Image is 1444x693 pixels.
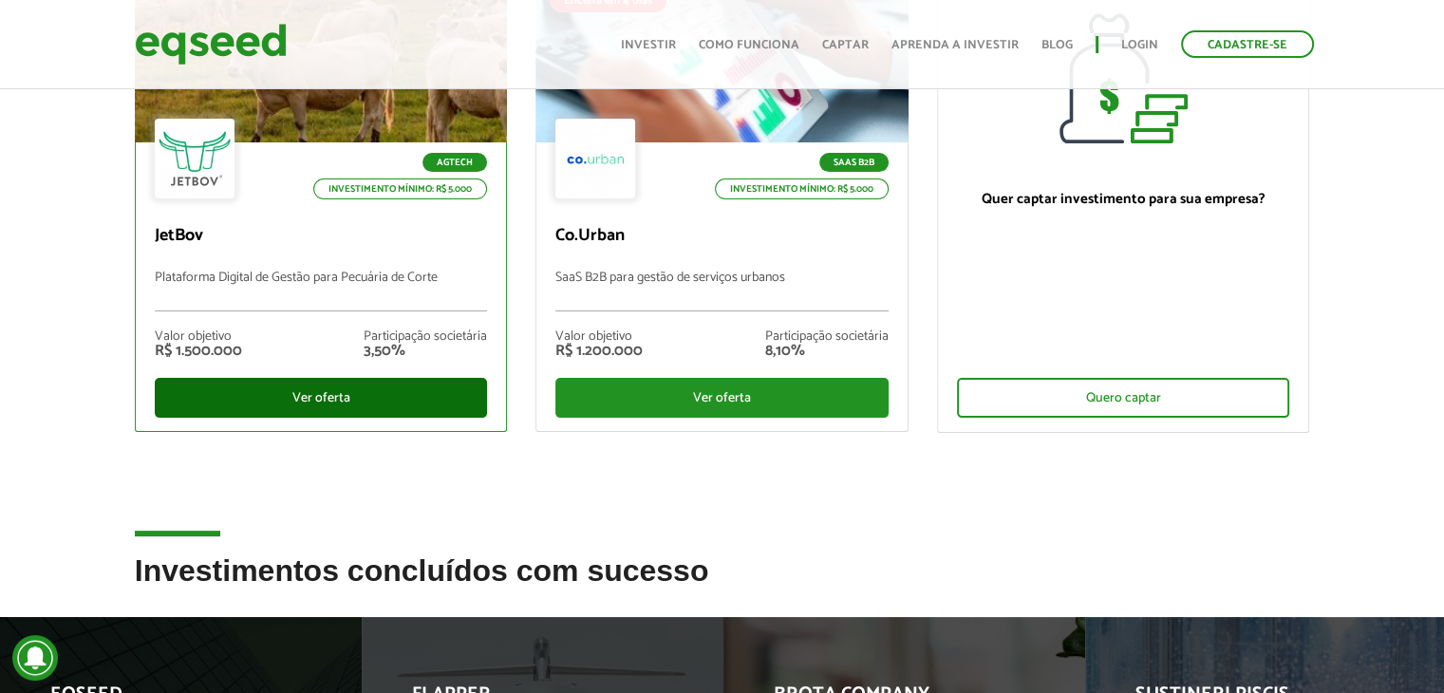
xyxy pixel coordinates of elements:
p: SaaS B2B para gestão de serviços urbanos [555,271,889,311]
div: Participação societária [765,330,889,344]
div: Participação societária [364,330,487,344]
a: Como funciona [699,39,799,51]
img: EqSeed [135,19,287,69]
a: Login [1121,39,1158,51]
div: Valor objetivo [155,330,242,344]
h2: Investimentos concluídos com sucesso [135,554,1310,616]
p: Plataforma Digital de Gestão para Pecuária de Corte [155,271,488,311]
p: Co.Urban [555,226,889,247]
a: Aprenda a investir [891,39,1019,51]
a: Captar [822,39,869,51]
a: Investir [621,39,676,51]
p: SaaS B2B [819,153,889,172]
p: Investimento mínimo: R$ 5.000 [313,178,487,199]
div: Ver oferta [155,378,488,418]
p: JetBov [155,226,488,247]
div: 3,50% [364,344,487,359]
div: R$ 1.200.000 [555,344,643,359]
p: Investimento mínimo: R$ 5.000 [715,178,889,199]
a: Blog [1041,39,1073,51]
p: Agtech [422,153,487,172]
div: Quero captar [957,378,1290,418]
div: R$ 1.500.000 [155,344,242,359]
div: 8,10% [765,344,889,359]
p: Quer captar investimento para sua empresa? [957,191,1290,208]
div: Valor objetivo [555,330,643,344]
a: Cadastre-se [1181,30,1314,58]
div: Ver oferta [555,378,889,418]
